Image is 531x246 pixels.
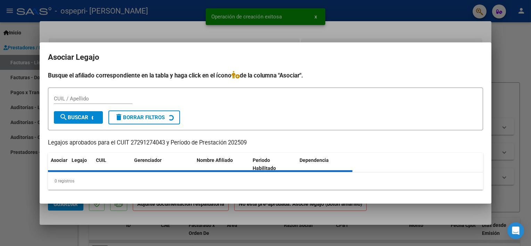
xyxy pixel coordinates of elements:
[250,153,297,176] datatable-header-cell: Periodo Habilitado
[507,222,524,239] div: Open Intercom Messenger
[48,153,69,176] datatable-header-cell: Asociar
[48,172,483,190] div: 0 registros
[59,114,88,121] span: Buscar
[115,113,123,121] mat-icon: delete
[197,157,233,163] span: Nombre Afiliado
[51,157,67,163] span: Asociar
[72,157,87,163] span: Legajo
[253,157,276,171] span: Periodo Habilitado
[96,157,106,163] span: CUIL
[69,153,93,176] datatable-header-cell: Legajo
[48,71,483,80] h4: Busque el afiliado correspondiente en la tabla y haga click en el ícono de la columna "Asociar".
[297,153,353,176] datatable-header-cell: Dependencia
[93,153,131,176] datatable-header-cell: CUIL
[48,51,483,64] h2: Asociar Legajo
[54,111,103,124] button: Buscar
[115,114,165,121] span: Borrar Filtros
[59,113,68,121] mat-icon: search
[300,157,329,163] span: Dependencia
[131,153,194,176] datatable-header-cell: Gerenciador
[134,157,162,163] span: Gerenciador
[48,139,483,147] p: Legajos aprobados para el CUIT 27291274043 y Período de Prestación 202509
[194,153,250,176] datatable-header-cell: Nombre Afiliado
[108,110,180,124] button: Borrar Filtros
